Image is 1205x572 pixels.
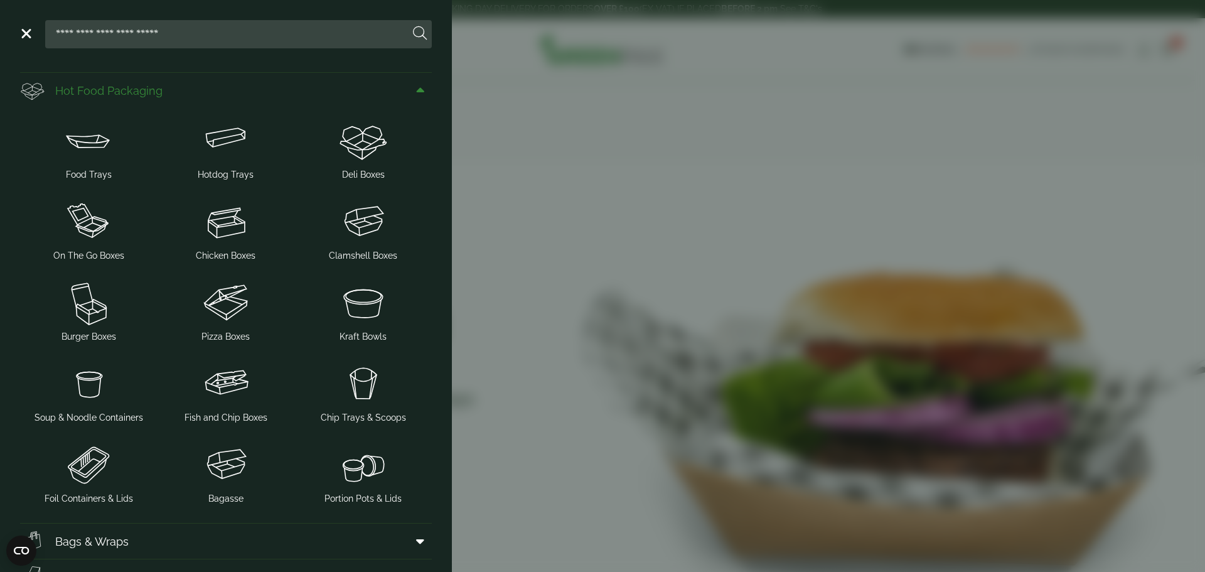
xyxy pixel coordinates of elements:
img: FishNchip_box.svg [163,359,290,409]
a: Hotdog Trays [163,113,290,184]
a: Chicken Boxes [163,194,290,265]
img: SoupNoodle_container.svg [25,359,153,409]
a: Deli Boxes [299,113,427,184]
button: Open CMP widget [6,536,36,566]
a: Fish and Chip Boxes [163,356,290,427]
span: Chip Trays & Scoops [321,411,406,424]
span: Chicken Boxes [196,249,255,262]
a: Pizza Boxes [163,275,290,346]
span: Fish and Chip Boxes [185,411,267,424]
a: Hot Food Packaging [20,73,432,108]
img: SoupNsalad_bowls.svg [299,278,427,328]
a: Burger Boxes [25,275,153,346]
img: Foil_container.svg [25,440,153,490]
a: Soup & Noodle Containers [25,356,153,427]
img: Hotdog_tray.svg [163,116,290,166]
img: Pizza_boxes.svg [163,278,290,328]
span: Foil Containers & Lids [45,492,133,505]
a: Chip Trays & Scoops [299,356,427,427]
a: Clamshell Boxes [299,194,427,265]
span: Clamshell Boxes [329,249,397,262]
span: Hotdog Trays [198,168,254,181]
span: Pizza Boxes [201,330,250,343]
span: Portion Pots & Lids [324,492,402,505]
img: Clamshell_box.svg [299,197,427,247]
span: Kraft Bowls [340,330,387,343]
span: Hot Food Packaging [55,82,163,99]
span: On The Go Boxes [53,249,124,262]
a: Bags & Wraps [20,524,432,559]
img: Deli_box.svg [20,78,45,103]
a: On The Go Boxes [25,194,153,265]
img: OnTheGo_boxes.svg [25,197,153,247]
span: Deli Boxes [342,168,385,181]
img: Food_tray.svg [25,116,153,166]
img: Chicken_box-1.svg [163,197,290,247]
img: Paper_carriers.svg [20,529,45,554]
a: Bagasse [163,437,290,508]
img: Deli_box.svg [299,116,427,166]
span: Food Trays [66,168,112,181]
img: Clamshell_box.svg [163,440,290,490]
a: Foil Containers & Lids [25,437,153,508]
span: Bags & Wraps [55,533,129,550]
span: Burger Boxes [62,330,116,343]
span: Soup & Noodle Containers [35,411,143,424]
a: Portion Pots & Lids [299,437,427,508]
img: Burger_box.svg [25,278,153,328]
span: Bagasse [208,492,244,505]
a: Food Trays [25,113,153,184]
a: Kraft Bowls [299,275,427,346]
img: PortionPots.svg [299,440,427,490]
img: Chip_tray.svg [299,359,427,409]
